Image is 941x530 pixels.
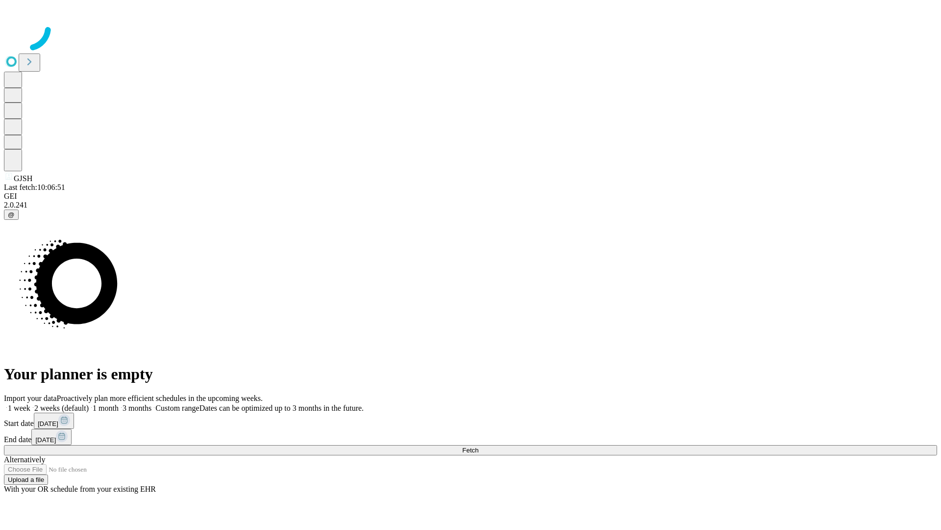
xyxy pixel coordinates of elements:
[4,394,57,402] span: Import your data
[35,436,56,444] span: [DATE]
[14,174,32,183] span: GJSH
[4,413,937,429] div: Start date
[38,420,58,427] span: [DATE]
[4,210,19,220] button: @
[4,475,48,485] button: Upload a file
[34,413,74,429] button: [DATE]
[4,445,937,455] button: Fetch
[123,404,151,412] span: 3 months
[34,404,89,412] span: 2 weeks (default)
[31,429,72,445] button: [DATE]
[57,394,263,402] span: Proactively plan more efficient schedules in the upcoming weeks.
[199,404,364,412] span: Dates can be optimized up to 3 months in the future.
[4,429,937,445] div: End date
[8,404,30,412] span: 1 week
[8,211,15,218] span: @
[4,201,937,210] div: 2.0.241
[4,455,45,464] span: Alternatively
[4,183,65,191] span: Last fetch: 10:06:51
[4,192,937,201] div: GEI
[462,447,478,454] span: Fetch
[155,404,199,412] span: Custom range
[4,365,937,383] h1: Your planner is empty
[4,485,156,493] span: With your OR schedule from your existing EHR
[93,404,119,412] span: 1 month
